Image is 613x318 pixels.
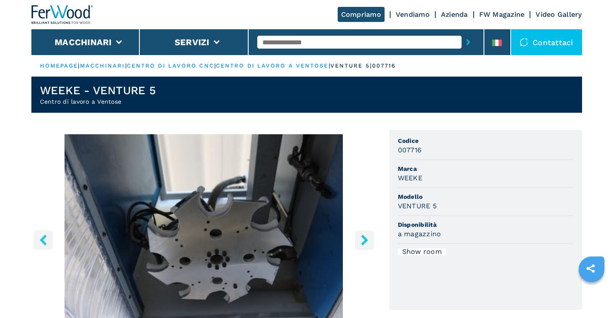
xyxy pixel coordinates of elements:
p: venture 5 | [330,62,372,70]
h3: WEEKE [398,173,422,183]
h3: 007716 [398,145,422,155]
span: | [125,62,127,69]
a: centro di lavoro a ventose [216,62,329,69]
button: right-button [355,230,374,250]
h3: a magazzino [398,229,441,239]
a: HOMEPAGE [40,62,78,69]
img: Contattaci [520,38,528,46]
img: Ferwood [31,5,93,24]
span: | [78,62,80,69]
button: left-button [34,230,53,250]
span: Marca [398,164,573,173]
span: | [329,62,330,69]
a: sharethis [580,258,601,279]
button: Servizi [175,37,209,47]
button: submit-button [462,32,475,52]
a: Azienda [441,10,468,19]
h2: Centro di lavoro a Ventose [40,97,156,106]
a: Video Gallery [536,10,582,19]
span: Disponibilità [398,220,573,229]
a: Vendiamo [396,10,430,19]
button: Macchinari [55,37,112,47]
span: | [214,62,216,69]
a: centro di lavoro cnc [127,62,214,69]
span: Modello [398,192,573,201]
div: Show room [398,248,446,255]
a: Compriamo [338,7,385,22]
a: FW Magazine [479,10,525,19]
p: 007716 [372,62,396,70]
a: macchinari [80,62,125,69]
div: Contattaci [511,29,582,55]
span: Codice [398,136,573,145]
h3: VENTURE 5 [398,201,437,211]
iframe: Chat [576,279,607,312]
h1: WEEKE - VENTURE 5 [40,83,156,97]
